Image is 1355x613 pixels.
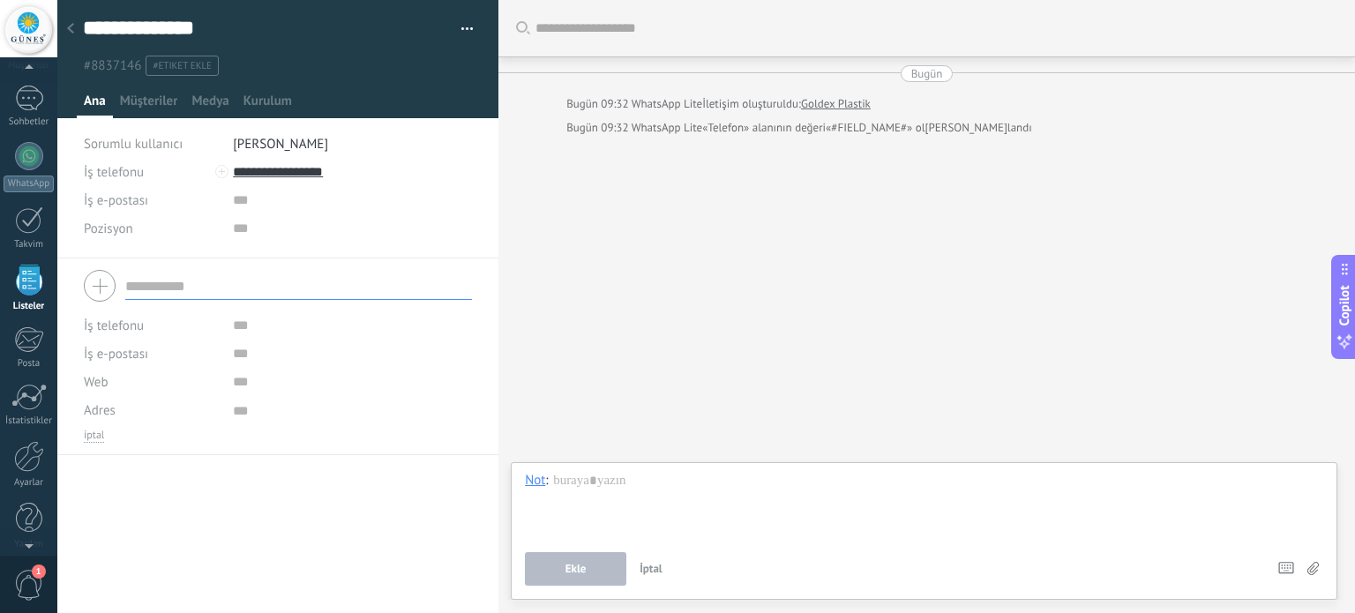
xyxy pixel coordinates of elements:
div: İletişim oluşturuldu: [702,95,801,113]
span: : [545,472,548,490]
span: «Telefon» alanının değeri [702,119,826,137]
button: İş e-postası [84,186,148,214]
span: Copilot [1336,285,1353,325]
button: İş telefonu [84,158,144,186]
div: Takvim [4,239,55,250]
button: İş telefonu [84,311,144,340]
div: Bugün 09:32 [566,95,632,113]
div: Ayarlar [4,477,55,489]
div: Bugün 09:32 [566,119,632,137]
span: İş e-postası [84,192,148,209]
span: Pozisyon [84,222,133,235]
div: Pozisyon [84,214,220,243]
div: Posta [4,358,55,370]
span: 1 [32,564,46,579]
span: #8837146 [84,57,141,74]
div: Adres [84,396,220,424]
div: WhatsApp [4,176,54,192]
button: Ekle [525,552,626,586]
span: Web [84,376,109,389]
div: İstatistikler [4,415,55,427]
span: Ekle [565,563,587,575]
span: İş telefonu [84,164,144,181]
span: Kurulum [243,93,292,118]
button: İş e-postası [84,340,148,368]
div: Sorumlu kullanıcı [84,130,220,158]
div: Listeler [4,301,55,312]
span: Adres [84,404,116,417]
span: Müşteriler [120,93,178,118]
span: [PERSON_NAME] [233,136,328,153]
span: İptal [640,561,663,576]
span: «#FIELD_NAME#» ol[PERSON_NAME]landı [826,119,1032,137]
span: İş e-postası [84,346,148,363]
span: #etiket ekle [153,60,212,72]
span: Sorumlu kullanıcı [84,136,183,153]
button: İptal [633,552,670,586]
div: Bugün [911,65,943,82]
span: WhatsApp Lite [632,120,702,135]
span: WhatsApp Lite [632,96,702,111]
span: Medya [191,93,228,118]
button: i̇ptal [84,429,104,443]
span: Ana [84,93,106,118]
a: Goldex Plastik [801,95,871,113]
div: Sohbetler [4,116,55,128]
div: Web [84,368,220,396]
span: İş telefonu [84,318,144,334]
